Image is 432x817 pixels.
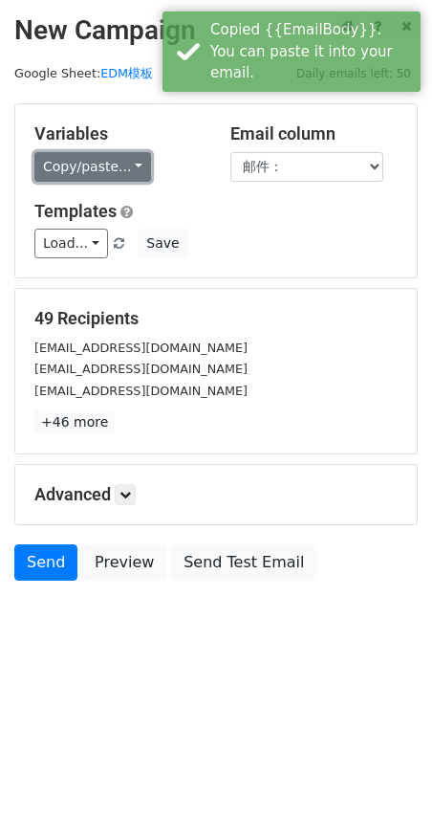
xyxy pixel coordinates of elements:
[34,410,115,434] a: +46 more
[34,384,248,398] small: [EMAIL_ADDRESS][DOMAIN_NAME]
[14,66,153,80] small: Google Sheet:
[34,308,398,329] h5: 49 Recipients
[34,229,108,258] a: Load...
[230,123,398,144] h5: Email column
[34,341,248,355] small: [EMAIL_ADDRESS][DOMAIN_NAME]
[34,484,398,505] h5: Advanced
[171,544,316,581] a: Send Test Email
[34,152,151,182] a: Copy/paste...
[82,544,166,581] a: Preview
[14,14,418,47] h2: New Campaign
[210,19,413,84] div: Copied {{EmailBody}}. You can paste it into your email.
[34,362,248,376] small: [EMAIL_ADDRESS][DOMAIN_NAME]
[336,725,432,817] iframe: Chat Widget
[138,229,187,258] button: Save
[100,66,153,80] a: EDM模板
[336,725,432,817] div: 聊天小组件
[34,201,117,221] a: Templates
[34,123,202,144] h5: Variables
[14,544,77,581] a: Send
